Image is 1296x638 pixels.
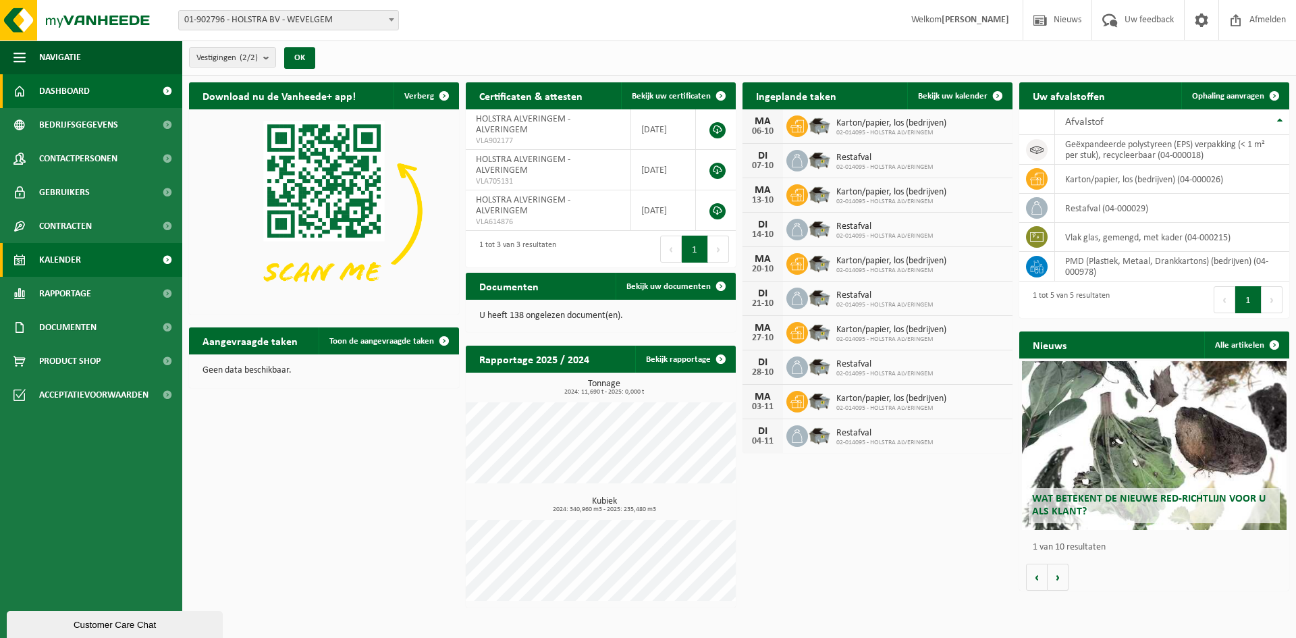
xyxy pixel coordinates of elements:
[808,148,831,171] img: WB-5000-GAL-GY-01
[808,217,831,240] img: WB-5000-GAL-GY-01
[39,311,97,344] span: Documenten
[808,389,831,412] img: WB-5000-GAL-GY-01
[836,118,946,129] span: Karton/papier, los (bedrijven)
[808,354,831,377] img: WB-5000-GAL-GY-01
[836,336,946,344] span: 02-014095 - HOLSTRA ALVERINGEM
[836,232,934,240] span: 02-014095 - HOLSTRA ALVERINGEM
[616,273,734,300] a: Bekijk uw documenten
[202,366,446,375] p: Geen data beschikbaar.
[189,109,459,312] img: Download de VHEPlus App
[39,243,81,277] span: Kalender
[189,47,276,68] button: Vestigingen(2/2)
[836,198,946,206] span: 02-014095 - HOLSTRA ALVERINGEM
[1262,286,1282,313] button: Next
[635,346,734,373] a: Bekijk rapportage
[749,357,776,368] div: DI
[479,311,722,321] p: U heeft 138 ongelezen document(en).
[466,82,596,109] h2: Certificaten & attesten
[1019,331,1080,358] h2: Nieuws
[1214,286,1235,313] button: Previous
[39,108,118,142] span: Bedrijfsgegevens
[836,256,946,267] span: Karton/papier, los (bedrijven)
[39,378,148,412] span: Acceptatievoorwaarden
[836,129,946,137] span: 02-014095 - HOLSTRA ALVERINGEM
[196,48,258,68] span: Vestigingen
[749,334,776,343] div: 27-10
[808,182,831,205] img: WB-5000-GAL-GY-01
[749,265,776,274] div: 20-10
[1204,331,1288,358] a: Alle artikelen
[918,92,988,101] span: Bekijk uw kalender
[749,254,776,265] div: MA
[1032,494,1266,517] span: Wat betekent de nieuwe RED-richtlijn voor u als klant?
[749,127,776,136] div: 06-10
[1055,194,1289,223] td: restafval (04-000029)
[7,608,225,638] iframe: chat widget
[1181,82,1288,109] a: Ophaling aanvragen
[632,92,711,101] span: Bekijk uw certificaten
[1065,117,1104,128] span: Afvalstof
[836,404,946,413] span: 02-014095 - HOLSTRA ALVERINGEM
[473,234,556,264] div: 1 tot 3 van 3 resultaten
[836,290,934,301] span: Restafval
[631,190,696,231] td: [DATE]
[836,428,934,439] span: Restafval
[682,236,708,263] button: 1
[1048,564,1069,591] button: Volgende
[836,394,946,404] span: Karton/papier, los (bedrijven)
[466,273,552,299] h2: Documenten
[476,114,570,135] span: HOLSTRA ALVERINGEM - ALVERINGEM
[473,497,736,513] h3: Kubiek
[329,337,434,346] span: Toon de aangevraagde taken
[708,236,729,263] button: Next
[476,176,620,187] span: VLA705131
[749,161,776,171] div: 07-10
[836,267,946,275] span: 02-014095 - HOLSTRA ALVERINGEM
[626,282,711,291] span: Bekijk uw documenten
[39,74,90,108] span: Dashboard
[1033,543,1282,552] p: 1 van 10 resultaten
[1022,361,1287,530] a: Wat betekent de nieuwe RED-richtlijn voor u als klant?
[808,320,831,343] img: WB-5000-GAL-GY-01
[476,217,620,228] span: VLA614876
[749,368,776,377] div: 28-10
[178,10,399,30] span: 01-902796 - HOLSTRA BV - WEVELGEM
[39,277,91,311] span: Rapportage
[749,230,776,240] div: 14-10
[1055,135,1289,165] td: geëxpandeerde polystyreen (EPS) verpakking (< 1 m² per stuk), recycleerbaar (04-000018)
[749,151,776,161] div: DI
[836,301,934,309] span: 02-014095 - HOLSTRA ALVERINGEM
[836,359,934,370] span: Restafval
[808,113,831,136] img: WB-5000-GAL-GY-01
[749,392,776,402] div: MA
[749,185,776,196] div: MA
[1026,564,1048,591] button: Vorige
[836,439,934,447] span: 02-014095 - HOLSTRA ALVERINGEM
[749,426,776,437] div: DI
[836,221,934,232] span: Restafval
[836,163,934,171] span: 02-014095 - HOLSTRA ALVERINGEM
[631,150,696,190] td: [DATE]
[39,344,101,378] span: Product Shop
[1026,285,1110,315] div: 1 tot 5 van 5 resultaten
[749,288,776,299] div: DI
[1055,223,1289,252] td: vlak glas, gemengd, met kader (04-000215)
[1192,92,1264,101] span: Ophaling aanvragen
[836,187,946,198] span: Karton/papier, los (bedrijven)
[836,325,946,336] span: Karton/papier, los (bedrijven)
[907,82,1011,109] a: Bekijk uw kalender
[39,209,92,243] span: Contracten
[473,389,736,396] span: 2024: 11,690 t - 2025: 0,000 t
[836,153,934,163] span: Restafval
[808,423,831,446] img: WB-5000-GAL-GY-01
[39,41,81,74] span: Navigatie
[942,15,1009,25] strong: [PERSON_NAME]
[808,251,831,274] img: WB-5000-GAL-GY-01
[473,379,736,396] h3: Tonnage
[1019,82,1118,109] h2: Uw afvalstoffen
[179,11,398,30] span: 01-902796 - HOLSTRA BV - WEVELGEM
[749,299,776,309] div: 21-10
[631,109,696,150] td: [DATE]
[189,82,369,109] h2: Download nu de Vanheede+ app!
[749,437,776,446] div: 04-11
